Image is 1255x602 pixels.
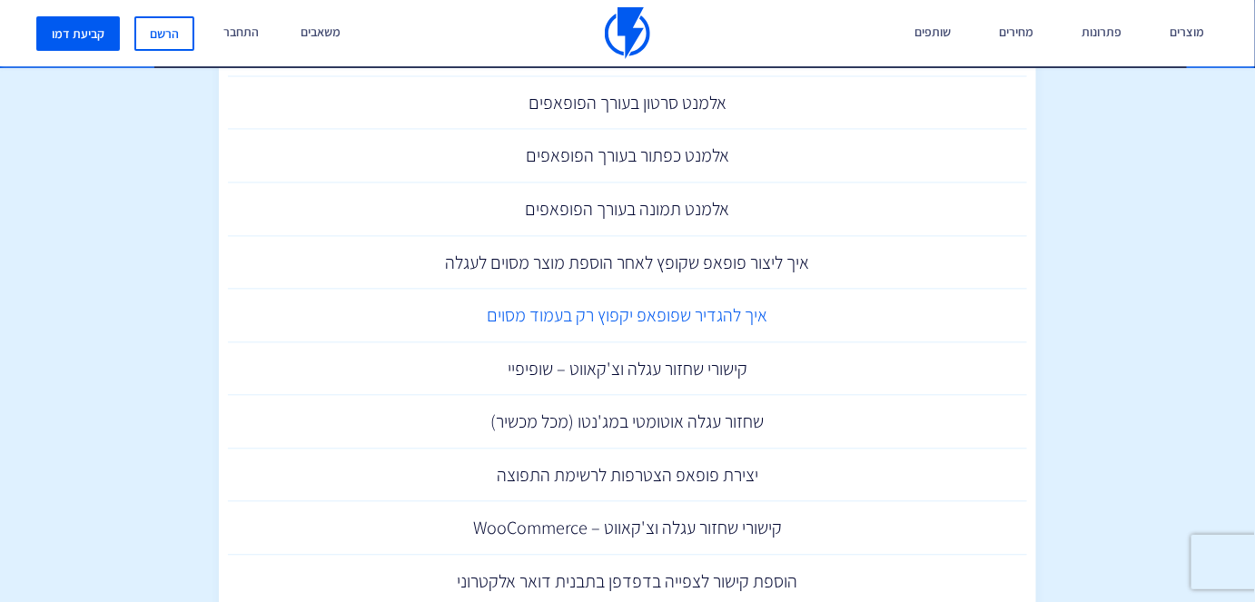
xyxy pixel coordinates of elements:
a: קישורי שחזור עגלה וצ'קאווט – שופיפיי [228,342,1027,396]
a: אלמנט תמונה בעורך הפופאפים [228,183,1027,236]
a: אלמנט כפתור בעורך הפופאפים [228,129,1027,183]
a: קביעת דמו [36,16,120,51]
a: קישורי שחזור עגלה וצ'קאווט – WooCommerce [228,501,1027,555]
a: הרשם [134,16,194,51]
a: שחזור עגלה אוטומטי במג'נטו (מכל מכשיר) [228,395,1027,449]
a: אלמנט סרטון בעורך הפופאפים [228,76,1027,130]
a: איך ליצור פופאפ שקופץ לאחר הוספת מוצר מסוים לעגלה [228,236,1027,290]
a: יצירת פופאפ הצטרפות לרשימת התפוצה [228,449,1027,502]
a: איך להגדיר שפופאפ יקפוץ רק בעמוד מסוים [228,289,1027,342]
